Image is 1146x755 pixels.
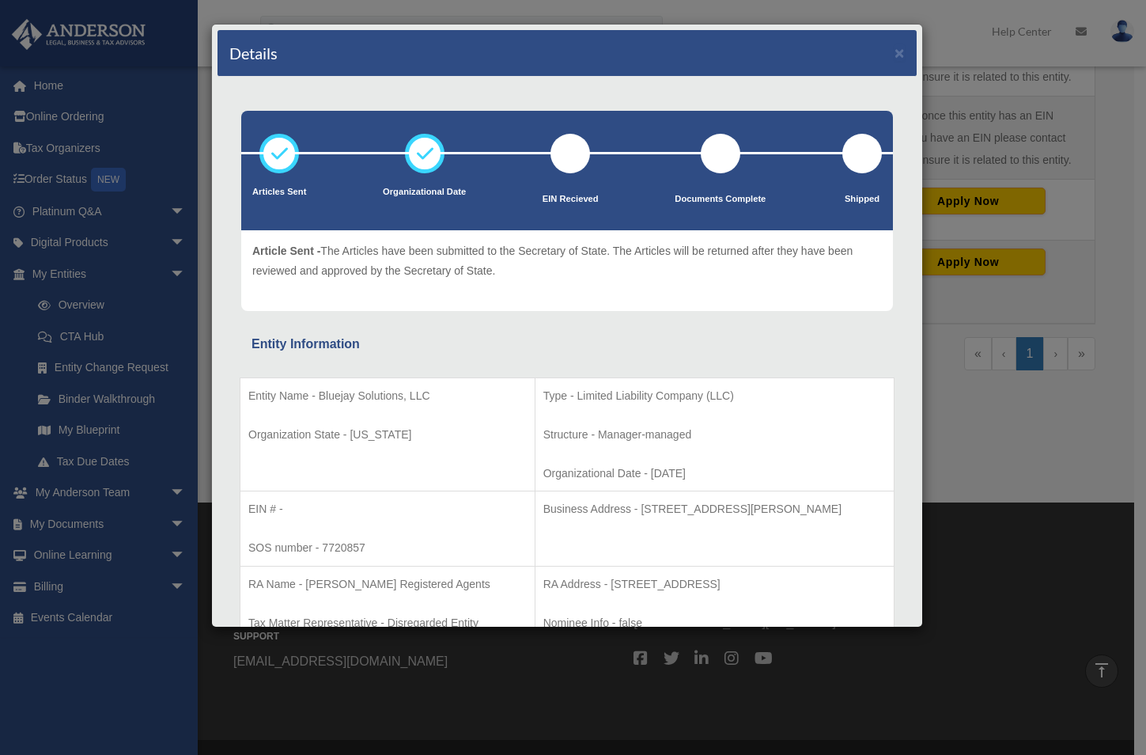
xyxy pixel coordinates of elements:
[543,425,886,445] p: Structure - Manager-managed
[894,44,905,61] button: ×
[543,192,599,207] p: EIN Recieved
[252,184,306,200] p: Articles Sent
[252,245,320,257] span: Article Sent -
[248,499,527,519] p: EIN # -
[675,192,766,207] p: Documents Complete
[252,241,882,280] p: The Articles have been submitted to the Secretary of State. The Articles will be returned after t...
[252,333,883,355] div: Entity Information
[248,575,527,594] p: RA Name - [PERSON_NAME] Registered Agents
[248,538,527,558] p: SOS number - 7720857
[543,464,886,484] p: Organizational Date - [DATE]
[248,613,527,633] p: Tax Matter Representative - Disregarded Entity
[248,425,527,445] p: Organization State - [US_STATE]
[543,386,886,406] p: Type - Limited Liability Company (LLC)
[229,42,278,64] h4: Details
[543,575,886,594] p: RA Address - [STREET_ADDRESS]
[248,386,527,406] p: Entity Name - Bluejay Solutions, LLC
[842,192,882,207] p: Shipped
[383,184,466,200] p: Organizational Date
[543,613,886,633] p: Nominee Info - false
[543,499,886,519] p: Business Address - [STREET_ADDRESS][PERSON_NAME]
